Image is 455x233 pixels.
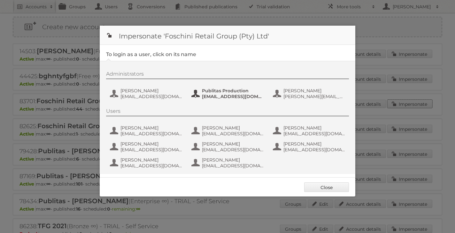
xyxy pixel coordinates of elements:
legend: To login as a user, click on its name [106,51,196,57]
span: [EMAIL_ADDRESS][DOMAIN_NAME] [202,147,264,153]
button: [PERSON_NAME] [EMAIL_ADDRESS][DOMAIN_NAME] [272,140,347,153]
span: [PERSON_NAME] [283,125,345,131]
button: [PERSON_NAME] [EMAIL_ADDRESS][DOMAIN_NAME] [109,124,184,137]
span: Publitas Production [202,88,264,94]
button: [PERSON_NAME] [PERSON_NAME][EMAIL_ADDRESS][DOMAIN_NAME] [272,87,347,100]
span: [EMAIL_ADDRESS][DOMAIN_NAME] [120,163,182,169]
span: [EMAIL_ADDRESS][DOMAIN_NAME] [202,163,264,169]
button: [PERSON_NAME] [EMAIL_ADDRESS][DOMAIN_NAME] [191,124,266,137]
span: [EMAIL_ADDRESS][DOMAIN_NAME] [120,94,182,99]
span: [PERSON_NAME] [283,141,345,147]
button: [PERSON_NAME] [EMAIL_ADDRESS][DOMAIN_NAME] [191,156,266,169]
span: [PERSON_NAME][EMAIL_ADDRESS][DOMAIN_NAME] [283,94,345,99]
span: [EMAIL_ADDRESS][DOMAIN_NAME] [120,147,182,153]
span: [PERSON_NAME] [202,157,264,163]
button: Publitas Production [EMAIL_ADDRESS][DOMAIN_NAME] [191,87,266,100]
span: [PERSON_NAME] [120,141,182,147]
span: [PERSON_NAME] [120,88,182,94]
h1: Impersonate 'Foschini Retail Group (Pty) Ltd' [100,26,355,45]
button: [PERSON_NAME] [EMAIL_ADDRESS][DOMAIN_NAME] [109,87,184,100]
span: [PERSON_NAME] [202,125,264,131]
span: [PERSON_NAME] [120,157,182,163]
a: Close [304,182,349,192]
span: [PERSON_NAME] [120,125,182,131]
span: [PERSON_NAME] [202,141,264,147]
div: Administrators [106,71,349,79]
span: [EMAIL_ADDRESS][DOMAIN_NAME] [120,131,182,137]
button: [PERSON_NAME] [EMAIL_ADDRESS][DOMAIN_NAME] [272,124,347,137]
button: [PERSON_NAME] [EMAIL_ADDRESS][DOMAIN_NAME] [109,140,184,153]
span: [EMAIL_ADDRESS][DOMAIN_NAME] [202,131,264,137]
span: [EMAIL_ADDRESS][DOMAIN_NAME] [202,94,264,99]
span: [EMAIL_ADDRESS][DOMAIN_NAME] [283,131,345,137]
span: [EMAIL_ADDRESS][DOMAIN_NAME] [283,147,345,153]
div: Users [106,108,349,116]
button: [PERSON_NAME] [EMAIL_ADDRESS][DOMAIN_NAME] [191,140,266,153]
button: [PERSON_NAME] [EMAIL_ADDRESS][DOMAIN_NAME] [109,156,184,169]
span: [PERSON_NAME] [283,88,345,94]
